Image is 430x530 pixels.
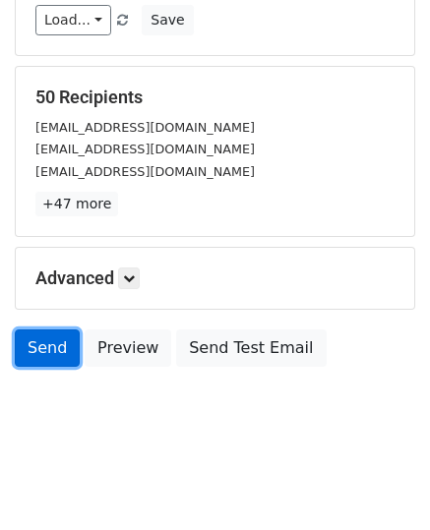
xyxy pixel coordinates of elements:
[142,5,193,35] button: Save
[332,436,430,530] iframe: Chat Widget
[176,329,326,367] a: Send Test Email
[35,267,395,289] h5: Advanced
[35,87,395,108] h5: 50 Recipients
[35,142,255,156] small: [EMAIL_ADDRESS][DOMAIN_NAME]
[35,192,118,216] a: +47 more
[35,5,111,35] a: Load...
[15,329,80,367] a: Send
[35,120,255,135] small: [EMAIL_ADDRESS][DOMAIN_NAME]
[85,329,171,367] a: Preview
[35,164,255,179] small: [EMAIL_ADDRESS][DOMAIN_NAME]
